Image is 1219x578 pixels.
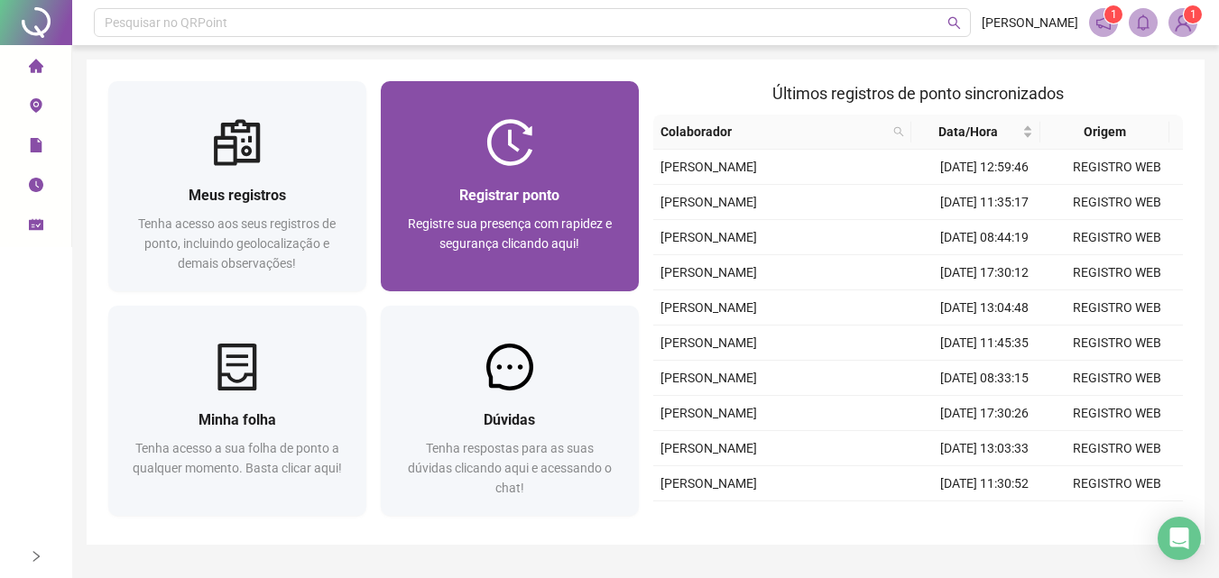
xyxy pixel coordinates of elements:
img: 1365 [1169,9,1196,36]
span: Colaborador [660,122,886,142]
td: REGISTRO WEB [1050,220,1183,255]
td: [DATE] 13:04:48 [918,290,1050,326]
span: bell [1135,14,1151,31]
span: search [947,16,961,30]
span: search [893,126,904,137]
span: notification [1095,14,1112,31]
td: REGISTRO WEB [1050,466,1183,501]
span: schedule [29,209,43,245]
span: Registre sua presença com rapidez e segurança clicando aqui! [408,216,612,251]
div: Open Intercom Messenger [1158,517,1201,560]
span: [PERSON_NAME] [660,195,757,209]
td: REGISTRO WEB [1050,431,1183,466]
td: [DATE] 17:30:12 [918,255,1050,290]
td: [DATE] 08:33:15 [918,361,1050,396]
td: [DATE] 08:45:58 [918,501,1050,537]
span: 1 [1190,8,1196,21]
td: [DATE] 11:45:35 [918,326,1050,361]
span: clock-circle [29,170,43,206]
td: REGISTRO WEB [1050,326,1183,361]
span: Tenha respostas para as suas dúvidas clicando aqui e acessando o chat! [408,441,612,495]
span: [PERSON_NAME] [982,13,1078,32]
span: [PERSON_NAME] [660,371,757,385]
td: REGISTRO WEB [1050,290,1183,326]
a: Meus registrosTenha acesso aos seus registros de ponto, incluindo geolocalização e demais observa... [108,81,366,291]
td: REGISTRO WEB [1050,501,1183,537]
span: [PERSON_NAME] [660,406,757,420]
span: Meus registros [189,187,286,204]
span: Registrar ponto [459,187,559,204]
sup: 1 [1104,5,1122,23]
td: REGISTRO WEB [1050,396,1183,431]
td: [DATE] 17:30:26 [918,396,1050,431]
th: Data/Hora [911,115,1040,150]
span: file [29,130,43,166]
td: REGISTRO WEB [1050,185,1183,220]
span: Dúvidas [484,411,535,428]
span: [PERSON_NAME] [660,300,757,315]
span: Data/Hora [919,122,1019,142]
td: REGISTRO WEB [1050,150,1183,185]
td: [DATE] 12:59:46 [918,150,1050,185]
span: search [890,118,908,145]
td: [DATE] 11:35:17 [918,185,1050,220]
td: REGISTRO WEB [1050,255,1183,290]
td: [DATE] 08:44:19 [918,220,1050,255]
span: [PERSON_NAME] [660,265,757,280]
td: [DATE] 13:03:33 [918,431,1050,466]
a: Registrar pontoRegistre sua presença com rapidez e segurança clicando aqui! [381,81,639,291]
span: [PERSON_NAME] [660,476,757,491]
span: [PERSON_NAME] [660,160,757,174]
span: [PERSON_NAME] [660,335,757,350]
span: environment [29,90,43,126]
td: REGISTRO WEB [1050,361,1183,396]
span: Últimos registros de ponto sincronizados [772,84,1064,103]
span: right [30,550,42,563]
a: Minha folhaTenha acesso a sua folha de ponto a qualquer momento. Basta clicar aqui! [108,306,366,516]
span: Tenha acesso a sua folha de ponto a qualquer momento. Basta clicar aqui! [133,441,342,475]
a: DúvidasTenha respostas para as suas dúvidas clicando aqui e acessando o chat! [381,306,639,516]
span: Minha folha [199,411,276,428]
td: [DATE] 11:30:52 [918,466,1050,501]
span: home [29,50,43,87]
sup: Atualize o seu contato no menu Meus Dados [1184,5,1202,23]
th: Origem [1040,115,1169,150]
span: [PERSON_NAME] [660,441,757,455]
span: [PERSON_NAME] [660,230,757,244]
span: 1 [1111,8,1117,21]
span: Tenha acesso aos seus registros de ponto, incluindo geolocalização e demais observações! [138,216,336,271]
